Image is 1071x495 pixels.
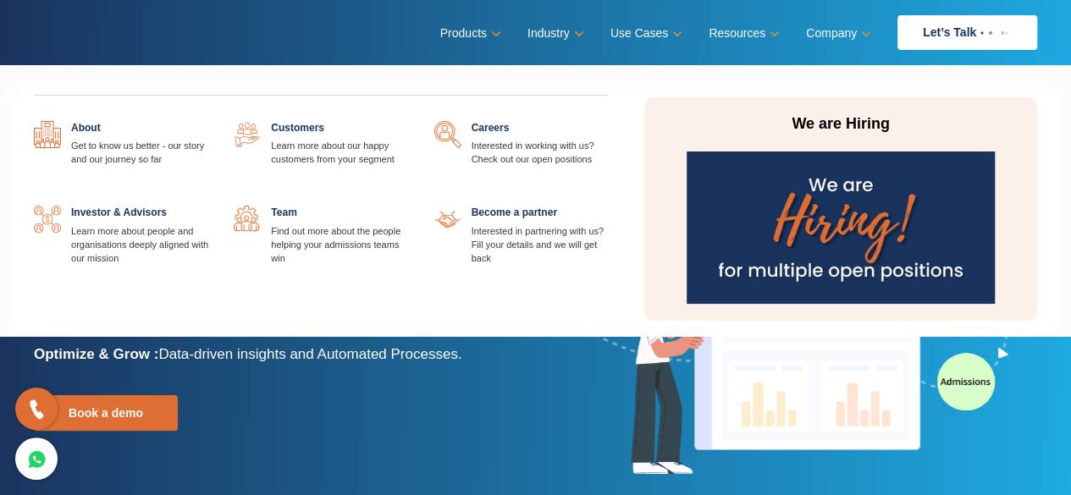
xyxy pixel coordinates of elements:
a: Industry [527,21,581,46]
a: Use Cases [610,21,679,46]
span: Data-driven insights and Automated Processes. [158,346,461,362]
a: Book a demo [34,395,178,431]
b: Optimize & Grow : [34,346,158,362]
a: Resources [709,21,776,46]
p: We are Hiring [682,114,1000,135]
a: Products [440,21,498,46]
a: Company [806,21,868,46]
a: Let’s Talk [897,15,1037,50]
